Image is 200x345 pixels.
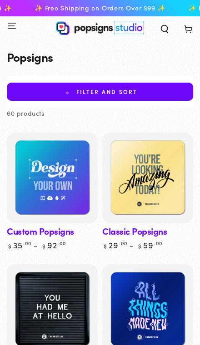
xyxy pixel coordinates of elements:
span: ✨ Free Shipping on Orders Over $99 ✨ [22,4,153,12]
bdi: 92 [41,239,66,251]
bdi: 59 [137,239,162,251]
a: Classic Popsigns [102,225,167,238]
sup: .00 [154,240,162,246]
sup: .00 [58,240,66,246]
h1: Popsigns [7,50,193,64]
a: Custom PopsignsCustom Popsigns [7,133,98,223]
span: $ [138,242,142,250]
sup: .00 [23,240,31,246]
sup: .00 [119,240,127,246]
p: 60 products [7,108,45,119]
span: Filter and sort [76,89,138,95]
bdi: 35 [7,239,31,251]
bdi: 29 [102,239,127,251]
a: Custom Popsigns [7,225,74,238]
summary: Search our site [153,20,176,36]
summary: Filter and sort [7,83,193,101]
a: Classic PopsignsClassic Popsigns [102,133,193,223]
img: Popsigns Studio [56,21,144,35]
span: $ [8,242,12,250]
span: $ [42,242,46,250]
span: $ [104,242,107,250]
